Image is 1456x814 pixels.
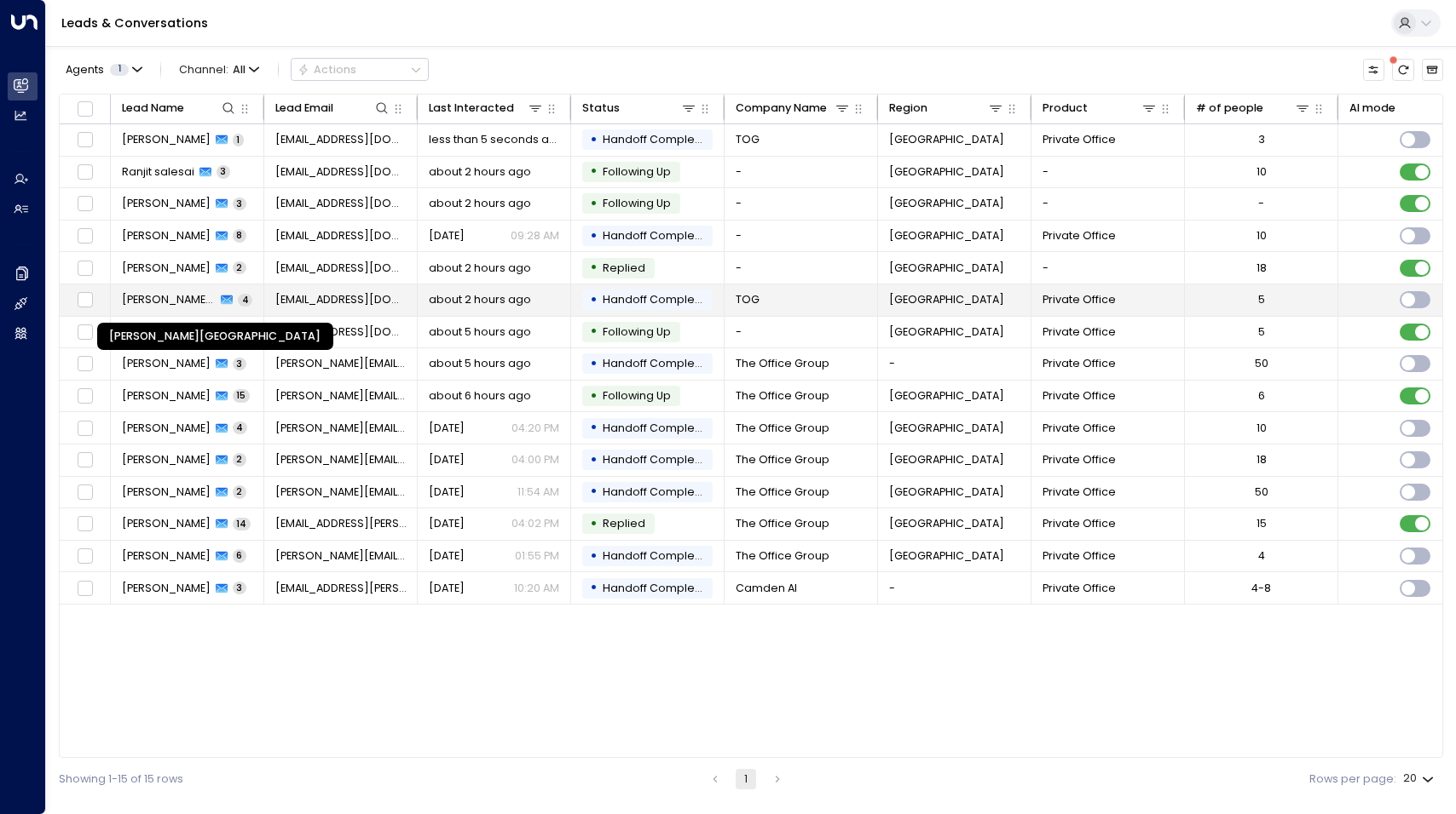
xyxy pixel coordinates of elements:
span: Nicola Merry [122,228,211,244]
span: Agents [66,65,104,76]
div: Region [889,99,927,118]
div: # of people [1196,99,1263,118]
span: Handoff Completed [603,356,714,370]
span: London [889,132,1004,147]
span: James Pinner [122,261,211,276]
span: Toggle select row [75,354,95,374]
div: Status [582,99,698,118]
p: 01:55 PM [515,548,559,564]
span: London [889,196,1004,211]
div: • [590,383,598,410]
span: The Office Group [736,516,829,531]
span: Toggle select all [75,99,95,118]
span: Private Office [1043,484,1116,500]
span: Yesterday [429,452,465,467]
span: 2 [233,261,246,274]
div: • [590,255,598,281]
span: TOG [736,292,760,307]
span: Nicola Merry [122,196,211,211]
span: about 2 hours ago [429,196,531,211]
span: 2 [233,453,246,466]
span: Toggle select row [75,323,95,342]
td: - [725,188,878,220]
span: Private Office [1043,292,1116,307]
div: • [590,575,598,601]
span: 1 [233,134,244,146]
span: Following Up [603,388,671,403]
td: - [725,252,878,284]
span: Toggle select row [75,387,95,406]
div: 15 [1257,516,1267,531]
button: Customize [1363,59,1384,80]
span: London [889,484,1004,500]
span: Toggle select row [75,290,95,310]
div: 10 [1257,421,1267,436]
span: Toggle select row [75,450,95,470]
span: 3 [233,358,246,370]
span: 4 [238,294,252,307]
div: 5 [1258,292,1265,307]
span: Handoff Completed [603,452,714,467]
div: • [590,223,598,249]
span: London [889,164,1004,180]
span: Nicola Merry [122,548,211,564]
nav: pagination navigation [704,769,789,789]
span: about 5 hours ago [429,324,531,340]
span: Handoff Completed [603,132,714,146]
span: jamespinnerbbr@gmail.com [275,261,407,276]
span: Toggle select row [75,130,95,150]
span: The Office Group [736,356,829,371]
span: London [889,324,1004,340]
span: Camden AI [736,581,797,596]
span: Private Office [1043,421,1116,436]
span: Yesterday [429,548,465,564]
div: # of people [1196,99,1312,118]
span: The Office Group [736,548,829,564]
div: 50 [1255,356,1268,371]
div: • [590,511,598,537]
div: AI mode [1349,99,1395,118]
span: London [889,261,1004,276]
span: 14 [233,518,251,530]
span: Maisie King [122,421,211,436]
span: London [889,228,1004,244]
div: Lead Name [122,99,238,118]
span: 1 [110,64,129,76]
div: • [590,191,598,217]
span: Replied [603,261,645,275]
span: The Office Group [736,452,829,467]
span: TOG [736,132,760,147]
div: Last Interacted [429,99,545,118]
p: 04:00 PM [511,452,559,467]
span: Toggle select row [75,483,95,502]
p: 04:02 PM [511,516,559,531]
span: 15 [233,389,250,402]
span: 3 [233,198,246,210]
span: Private Office [1043,228,1116,244]
span: The Office Group [736,484,829,500]
p: 11:54 AM [517,484,559,500]
div: Showing 1-15 of 15 rows [59,771,183,788]
span: Toggle select row [75,226,95,246]
div: 4 [1258,548,1265,564]
span: nicolablane@hotmail.com [275,228,407,244]
span: Toggle select row [75,514,95,534]
span: Handoff Completed [603,581,714,595]
span: The Office Group [736,421,829,436]
span: Eme.Udoma-Herman@theofficegroup.com [275,516,407,531]
span: Yesterday [429,228,465,244]
div: • [590,318,598,345]
td: - [725,157,878,188]
div: Product [1043,99,1088,118]
div: Actions [298,63,356,77]
div: Lead Name [122,99,184,118]
span: about 2 hours ago [429,292,531,307]
span: London [889,516,1004,531]
td: - [1031,157,1185,188]
button: Agents1 [59,59,147,80]
span: rayan.habbab@gmail.com [275,324,407,340]
span: Rocio.delHoyo@theofficegroup.com [275,388,407,404]
span: 4 [233,421,247,434]
span: Private Office [1043,324,1116,340]
span: Yesterday [429,581,465,596]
